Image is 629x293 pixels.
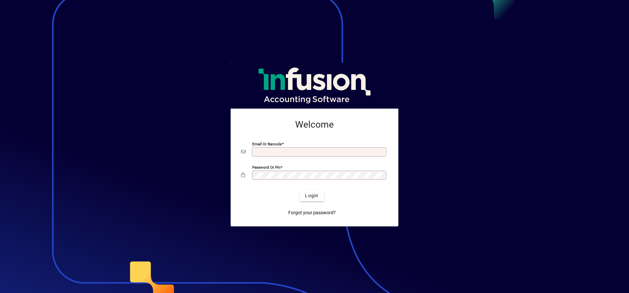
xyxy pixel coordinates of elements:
[241,119,388,130] h2: Welcome
[252,142,282,146] mat-label: Email or Barcode
[288,209,336,216] span: Forgot your password?
[300,190,324,201] button: Login
[305,192,318,199] span: Login
[252,165,280,170] mat-label: Password or Pin
[286,207,338,219] a: Forgot your password?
